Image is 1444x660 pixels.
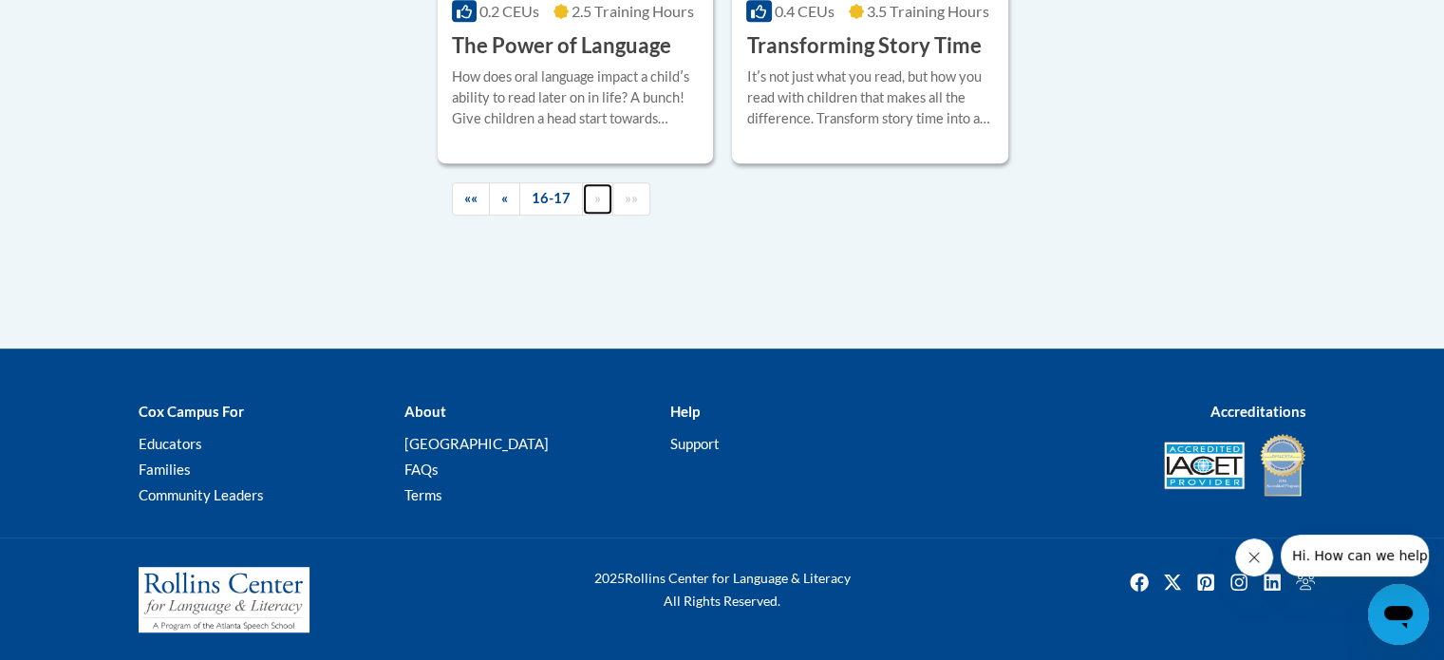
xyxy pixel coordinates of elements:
[523,567,922,613] div: Rollins Center for Language & Literacy All Rights Reserved.
[1157,567,1188,597] img: Twitter icon
[1124,567,1154,597] a: Facebook
[669,435,719,452] a: Support
[669,403,699,420] b: Help
[1257,567,1287,597] img: LinkedIn icon
[775,2,835,20] span: 0.4 CEUs
[403,403,445,420] b: About
[582,182,613,216] a: Next
[1164,442,1245,489] img: Accredited IACET® Provider
[572,2,694,20] span: 2.5 Training Hours
[403,486,441,503] a: Terms
[139,403,244,420] b: Cox Campus For
[1235,538,1273,576] iframe: Close message
[594,570,625,586] span: 2025
[1157,567,1188,597] a: Twitter
[625,190,638,206] span: »»
[1224,567,1254,597] img: Instagram icon
[489,182,520,216] a: Previous
[403,461,438,478] a: FAQs
[867,2,989,20] span: 3.5 Training Hours
[1257,567,1287,597] a: Linkedin
[1290,567,1321,597] img: Facebook group icon
[746,66,994,129] div: Itʹs not just what you read, but how you read with children that makes all the difference. Transf...
[1191,567,1221,597] a: Pinterest
[479,2,539,20] span: 0.2 CEUs
[1368,584,1429,645] iframe: Button to launch messaging window
[139,486,264,503] a: Community Leaders
[519,182,583,216] a: 16-17
[1224,567,1254,597] a: Instagram
[403,435,548,452] a: [GEOGRAPHIC_DATA]
[612,182,650,216] a: End
[1281,535,1429,576] iframe: Message from company
[1259,432,1306,499] img: IDA® Accredited
[452,182,490,216] a: Begining
[1290,567,1321,597] a: Facebook Group
[1210,403,1306,420] b: Accreditations
[594,190,601,206] span: »
[139,567,309,633] img: Rollins Center for Language & Literacy - A Program of the Atlanta Speech School
[139,461,191,478] a: Families
[139,435,202,452] a: Educators
[1191,567,1221,597] img: Pinterest icon
[11,13,154,28] span: Hi. How can we help?
[746,31,981,61] h3: Transforming Story Time
[452,31,671,61] h3: The Power of Language
[464,190,478,206] span: ««
[452,66,700,129] div: How does oral language impact a childʹs ability to read later on in life? A bunch! Give children ...
[501,190,508,206] span: «
[1124,567,1154,597] img: Facebook icon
